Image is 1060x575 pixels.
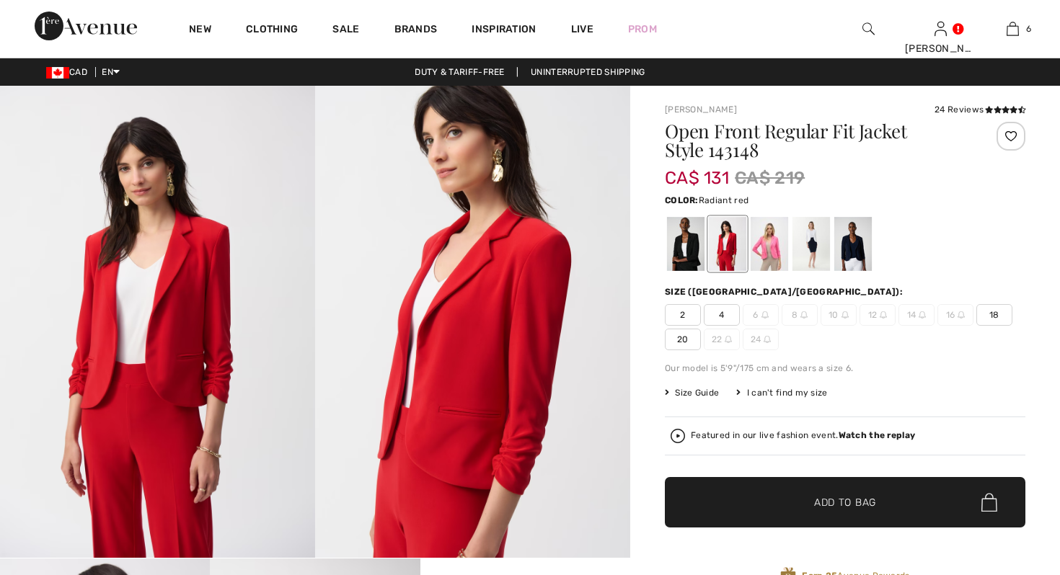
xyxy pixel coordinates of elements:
[1026,22,1031,35] span: 6
[246,23,298,38] a: Clothing
[764,336,771,343] img: ring-m.svg
[628,22,657,37] a: Prom
[905,41,976,56] div: [PERSON_NAME]
[800,311,808,318] img: ring-m.svg
[935,22,947,35] a: Sign In
[665,477,1025,527] button: Add to Bag
[761,311,769,318] img: ring-m.svg
[571,22,593,37] a: Live
[665,304,701,326] span: 2
[834,217,872,271] div: Midnight Blue 40
[743,304,779,326] span: 6
[782,304,818,326] span: 8
[937,304,973,326] span: 16
[665,285,906,298] div: Size ([GEOGRAPHIC_DATA]/[GEOGRAPHIC_DATA]):
[977,20,1048,37] a: 6
[709,217,746,271] div: Radiant red
[35,12,137,40] img: 1ère Avenue
[880,311,887,318] img: ring-m.svg
[667,217,705,271] div: Black
[935,20,947,37] img: My Info
[1007,20,1019,37] img: My Bag
[839,430,916,440] strong: Watch the replay
[665,386,719,399] span: Size Guide
[665,122,966,159] h1: Open Front Regular Fit Jacket Style 143148
[860,304,896,326] span: 12
[821,304,857,326] span: 10
[814,495,876,510] span: Add to Bag
[704,304,740,326] span: 4
[699,195,748,205] span: Radiant red
[665,104,737,115] a: [PERSON_NAME]
[665,362,1025,375] div: Our model is 5'9"/175 cm and wears a size 6.
[46,67,69,79] img: Canadian Dollar
[315,86,630,558] img: Open Front Regular Fit Jacket Style 143148. 2
[898,304,935,326] span: 14
[472,23,536,38] span: Inspiration
[976,304,1012,326] span: 18
[736,386,827,399] div: I can't find my size
[46,67,93,77] span: CAD
[691,431,915,440] div: Featured in our live fashion event.
[935,103,1025,116] div: 24 Reviews
[743,329,779,350] span: 24
[665,153,729,188] span: CA$ 131
[735,165,805,191] span: CA$ 219
[862,20,875,37] img: search the website
[671,429,685,443] img: Watch the replay
[842,311,849,318] img: ring-m.svg
[704,329,740,350] span: 22
[394,23,438,38] a: Brands
[751,217,788,271] div: Bubble gum
[102,67,120,77] span: EN
[958,311,965,318] img: ring-m.svg
[725,336,732,343] img: ring-m.svg
[332,23,359,38] a: Sale
[792,217,830,271] div: Vanilla 30
[919,311,926,318] img: ring-m.svg
[665,329,701,350] span: 20
[189,23,211,38] a: New
[665,195,699,205] span: Color:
